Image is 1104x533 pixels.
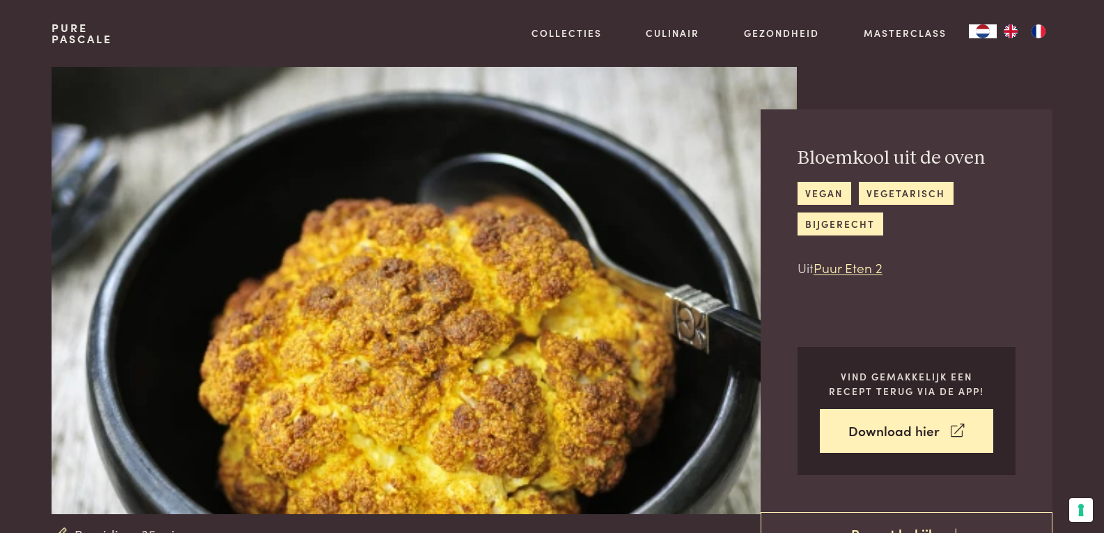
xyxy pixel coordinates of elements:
[1025,24,1052,38] a: FR
[531,26,602,40] a: Collecties
[969,24,1052,38] aside: Language selected: Nederlands
[798,182,851,205] a: vegan
[744,26,819,40] a: Gezondheid
[969,24,997,38] a: NL
[864,26,947,40] a: Masterclass
[798,258,1016,278] p: Uit
[1069,498,1093,522] button: Uw voorkeuren voor toestemming voor trackingtechnologieën
[646,26,699,40] a: Culinair
[969,24,997,38] div: Language
[798,146,1016,171] h2: Bloemkool uit de oven
[820,369,993,398] p: Vind gemakkelijk een recept terug via de app!
[52,22,112,45] a: PurePascale
[798,213,883,235] a: bijgerecht
[997,24,1052,38] ul: Language list
[997,24,1025,38] a: EN
[52,67,796,514] img: Bloemkool uit de oven
[814,258,883,277] a: Puur Eten 2
[820,409,993,453] a: Download hier
[859,182,954,205] a: vegetarisch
